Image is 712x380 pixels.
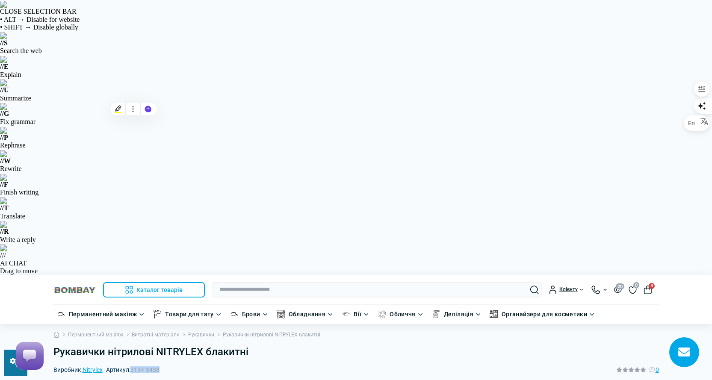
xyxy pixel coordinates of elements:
[188,331,214,339] a: Рукавички
[644,286,652,294] button: 4
[656,365,659,374] span: 0
[69,309,137,319] a: Перманентний макіяж
[444,309,473,319] a: Депіляція
[289,309,326,319] a: Обладнання
[53,286,96,294] img: BOMBAY
[342,310,350,318] img: Вії
[633,282,639,288] span: 0
[106,367,160,373] span: Артикул:
[83,366,103,373] a: Nitrylex
[214,331,320,339] li: Рукавички нітрилові NITRYLEX блакитні
[57,310,65,318] img: Перманентний макіяж
[53,324,659,346] nav: breadcrumb
[132,331,180,339] a: Витратні матеріали
[230,310,239,318] img: Брови
[68,331,123,339] a: Перманентний макіяж
[614,286,622,293] button: 20
[354,309,361,319] a: Вії
[103,282,205,298] button: Каталог товарів
[242,309,260,319] a: Брови
[502,309,587,319] a: Органайзери для косметики
[649,283,655,289] span: 4
[53,367,103,373] span: Виробник:
[277,310,285,318] img: Обладнання
[390,309,416,319] a: Обличчя
[130,366,160,373] span: 3134-3438
[153,310,162,318] img: Товари для тату
[490,310,498,318] img: Органайзери для косметики
[432,310,440,318] img: Депіляція
[629,285,637,294] a: 0
[53,346,659,358] h1: Рукавички нітрилові NITRYLEX блакитні
[530,286,539,294] button: Search
[616,283,624,289] span: 20
[165,309,213,319] a: Товари для тату
[378,310,386,318] img: Обличчя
